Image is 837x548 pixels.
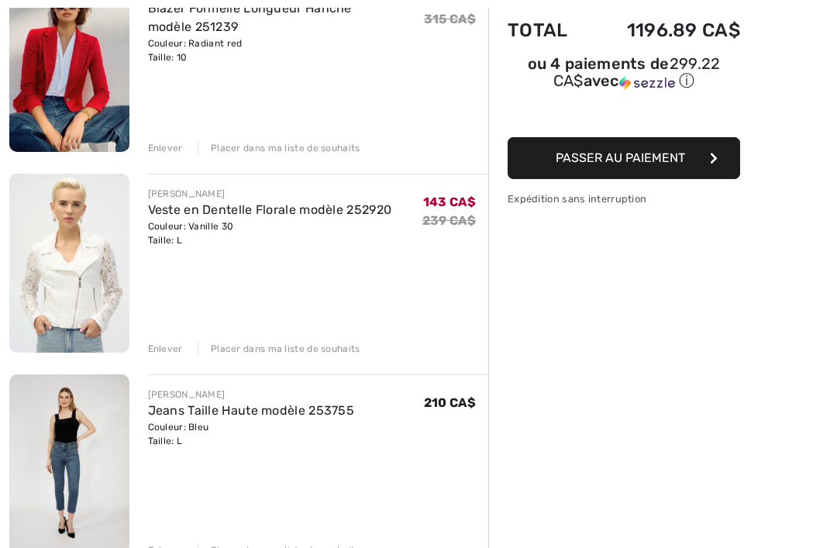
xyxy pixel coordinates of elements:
[556,150,685,165] span: Passer au paiement
[148,403,355,418] a: Jeans Taille Haute modèle 253755
[148,342,183,356] div: Enlever
[148,388,355,402] div: [PERSON_NAME]
[148,141,183,155] div: Enlever
[198,141,360,155] div: Placer dans ma liste de souhaits
[148,36,424,64] div: Couleur: Radiant red Taille: 10
[148,202,392,217] a: Veste en Dentelle Florale modèle 252920
[423,195,476,209] span: 143 CA$
[148,420,355,448] div: Couleur: Bleu Taille: L
[508,57,740,97] div: ou 4 paiements de299.22 CA$avecSezzle Cliquez pour en savoir plus sur Sezzle
[508,137,740,179] button: Passer au paiement
[148,219,392,247] div: Couleur: Vanille 30 Taille: L
[508,57,740,91] div: ou 4 paiements de avec
[148,187,392,201] div: [PERSON_NAME]
[9,174,129,353] img: Veste en Dentelle Florale modèle 252920
[508,191,740,206] div: Expédition sans interruption
[508,97,740,132] iframe: PayPal-paypal
[588,4,740,57] td: 1196.89 CA$
[508,4,588,57] td: Total
[424,395,476,410] span: 210 CA$
[422,213,476,228] s: 239 CA$
[198,342,360,356] div: Placer dans ma liste de souhaits
[424,12,476,26] s: 315 CA$
[619,76,675,90] img: Sezzle
[553,54,721,90] span: 299.22 CA$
